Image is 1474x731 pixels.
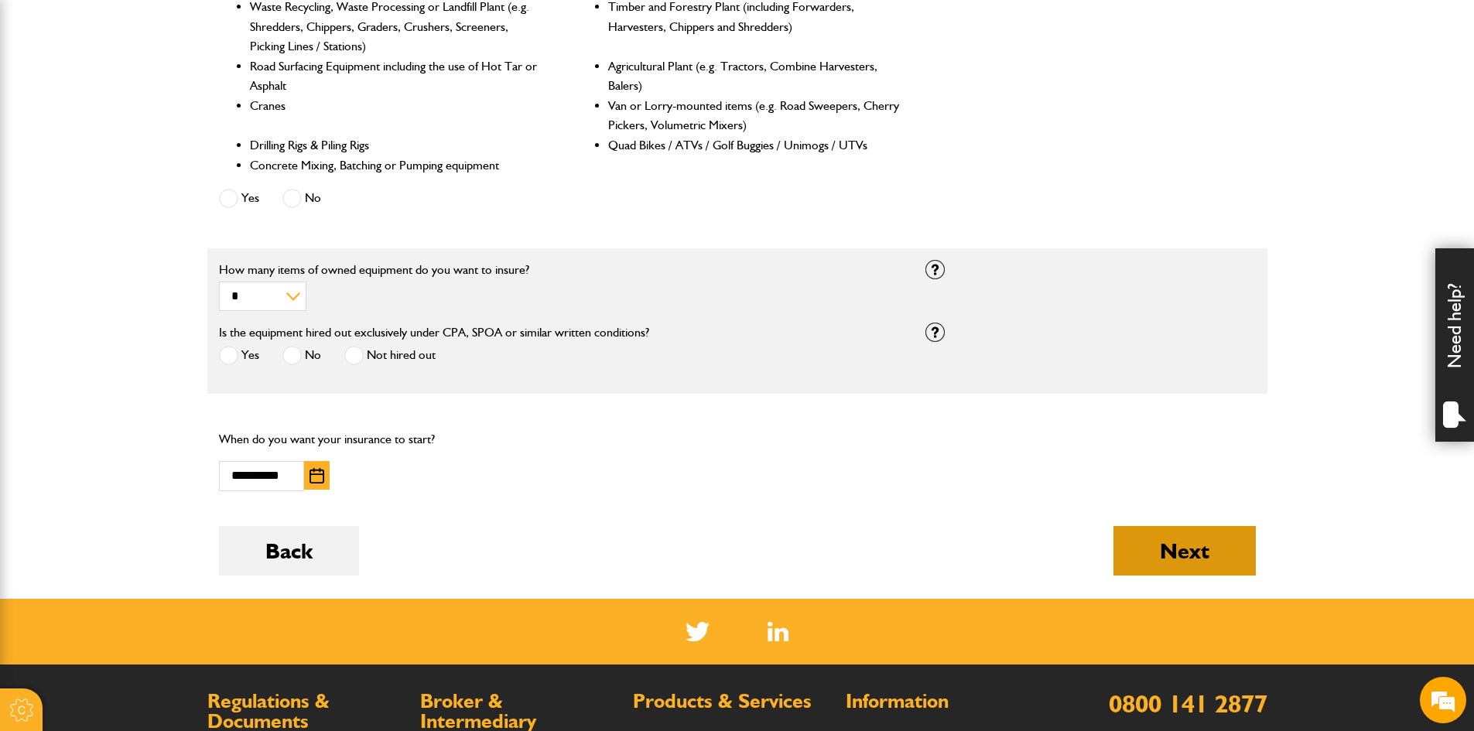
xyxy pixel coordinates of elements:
[77,153,223,174] span: JCB Insurance
[254,8,291,45] div: Minimize live chat window
[207,692,405,731] h2: Regulations & Documents
[1113,526,1256,576] button: Next
[219,264,902,276] label: How many items of owned equipment do you want to insure?
[250,135,543,155] li: Drilling Rigs & Piling Rigs
[219,346,259,365] label: Yes
[1435,248,1474,442] div: Need help?
[250,56,543,96] li: Road Surfacing Equipment including the use of Hot Tar or Asphalt
[219,429,549,449] p: When do you want your insurance to start?
[282,189,321,208] label: No
[608,96,901,135] li: Van or Lorry-mounted items (e.g. Road Sweepers, Cherry Pickers, Volumetric Mixers)
[219,526,359,576] button: Back
[686,622,710,641] img: Twitter
[633,692,830,712] h2: Products & Services
[846,692,1043,712] h2: Information
[1109,688,1267,719] a: 0800 141 2877
[80,87,260,108] div: Conversation(s)
[23,162,61,183] img: d_20077148190_operators_62643000001515001
[768,622,788,641] img: Linked In
[310,468,324,483] img: Choose date
[219,326,649,339] label: Is the equipment hired out exclusively under CPA, SPOA or similar written conditions?
[250,155,543,176] li: Concrete Mixing, Batching or Pumping equipment
[608,56,901,96] li: Agricultural Plant (e.g. Tractors, Combine Harvesters, Balers)
[608,135,901,155] li: Quad Bikes / ATVs / Golf Buggies / Unimogs / UTVs
[282,346,321,365] label: No
[344,346,436,365] label: Not hired out
[250,96,543,135] li: Cranes
[420,692,617,731] h2: Broker & Intermediary
[219,189,259,208] label: Yes
[768,622,788,641] a: LinkedIn
[77,174,272,192] p: Your chat session has ended
[248,160,283,170] em: 1 min ago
